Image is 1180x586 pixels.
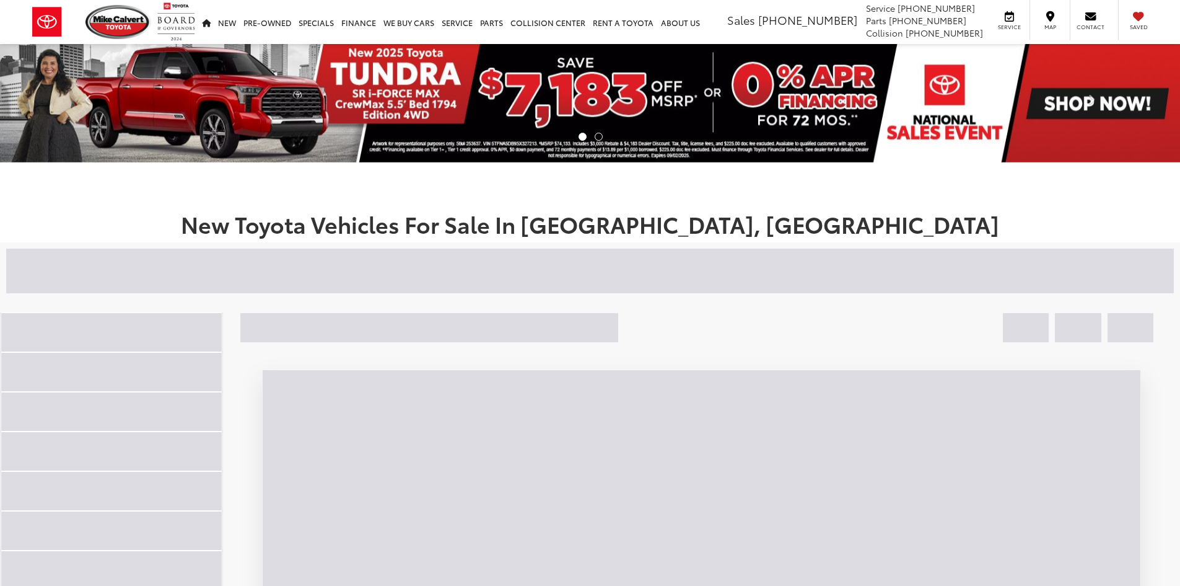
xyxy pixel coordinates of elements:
[1125,23,1152,31] span: Saved
[866,14,886,27] span: Parts
[85,5,151,39] img: Mike Calvert Toyota
[906,27,983,39] span: [PHONE_NUMBER]
[1036,23,1064,31] span: Map
[995,23,1023,31] span: Service
[727,12,755,28] span: Sales
[898,2,975,14] span: [PHONE_NUMBER]
[866,27,903,39] span: Collision
[889,14,966,27] span: [PHONE_NUMBER]
[1077,23,1104,31] span: Contact
[758,12,857,28] span: [PHONE_NUMBER]
[866,2,895,14] span: Service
